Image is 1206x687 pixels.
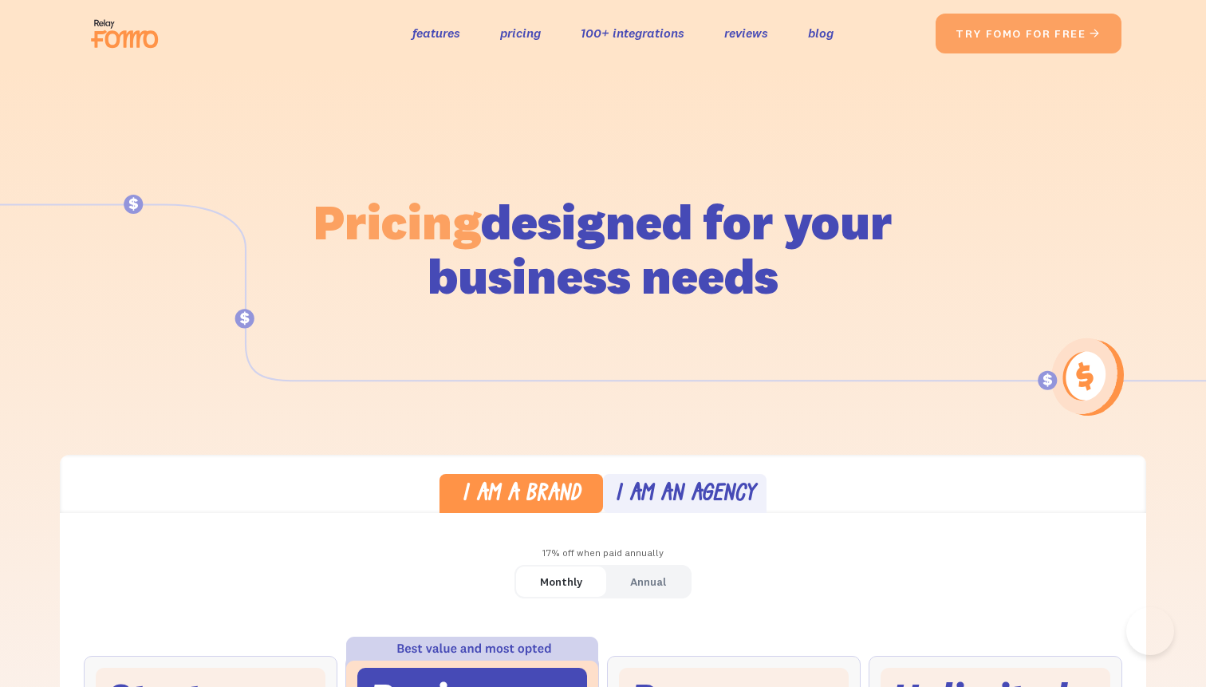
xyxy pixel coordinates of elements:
[313,191,481,252] span: Pricing
[1126,607,1174,655] iframe: Toggle Customer Support
[615,484,755,507] div: I am an agency
[724,22,768,45] a: reviews
[540,571,582,594] div: Monthly
[1089,26,1102,41] span: 
[313,195,893,303] h1: designed for your business needs
[630,571,666,594] div: Annual
[412,22,460,45] a: features
[500,22,541,45] a: pricing
[936,14,1121,53] a: try fomo for free
[581,22,684,45] a: 100+ integrations
[60,542,1146,565] div: 17% off when paid annually
[462,484,581,507] div: I am a brand
[808,22,834,45] a: blog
